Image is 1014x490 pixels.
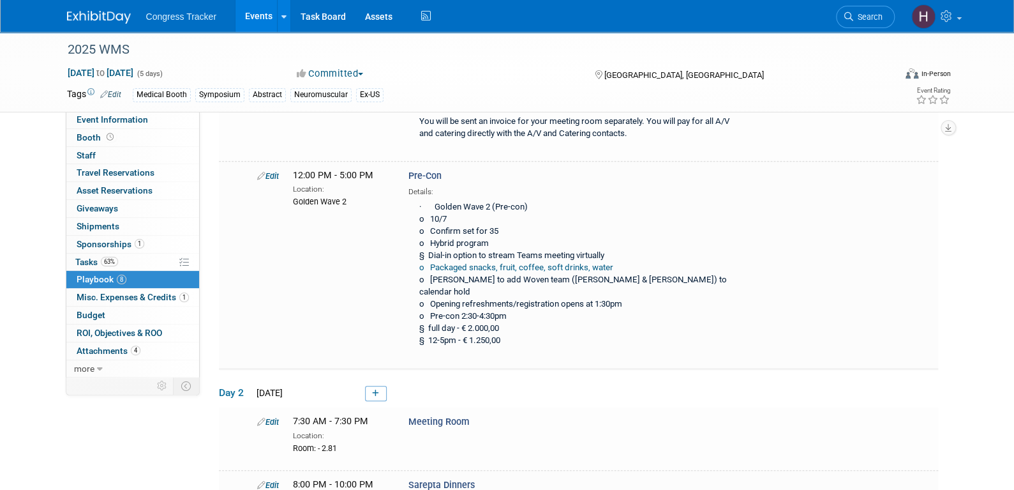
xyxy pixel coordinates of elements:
span: Day 2 [219,386,251,400]
span: Misc. Expenses & Credits [77,292,189,302]
span: to [94,68,107,78]
div: Location: [293,429,389,441]
span: (5 days) [136,70,163,78]
div: Ex-US [356,88,384,102]
div: Details: [408,183,736,197]
span: 1 [135,239,144,249]
span: Booth [77,132,116,142]
span: Asset Reservations [77,185,153,195]
button: Committed [292,67,368,80]
span: Travel Reservations [77,167,154,178]
a: Edit [257,480,279,490]
span: 12:00 PM - 5:00 PM [293,170,373,181]
a: Travel Reservations [66,164,199,181]
a: Shipments [66,218,199,235]
td: Toggle Event Tabs [173,378,199,394]
span: Tasks [75,257,118,267]
td: Tags [67,88,121,102]
span: 1 [179,293,189,302]
a: Tasks63% [66,254,199,271]
a: more [66,360,199,378]
span: ROI, Objectives & ROO [77,328,162,338]
a: Edit [257,417,279,427]
span: Budget [77,310,105,320]
div: Abstract [249,88,286,102]
span: Giveaways [77,203,118,213]
span: 8 [117,275,126,284]
div: Event Format [819,66,951,86]
span: [GEOGRAPHIC_DATA], [GEOGRAPHIC_DATA] [604,70,764,80]
div: Medical Booth [133,88,191,102]
span: Event Information [77,114,148,125]
a: Giveaways [66,200,199,217]
img: Format-Inperson.png [906,68,918,79]
a: Edit [100,90,121,99]
a: Edit [257,171,279,181]
span: Sponsorships [77,239,144,249]
div: Golden Wave 2 [293,195,389,208]
a: o Packaged snacks, fruit, coffee, soft drinks, water [419,263,613,272]
a: Booth [66,129,199,146]
div: Location: [293,182,389,195]
img: ExhibitDay [67,11,131,24]
span: more [74,364,94,374]
a: Attachments4 [66,342,199,360]
span: Meeting Room [408,417,470,427]
a: Staff [66,147,199,164]
div: · Golden Wave 2 (Pre-con) o 10/7 o Confirm set for 35 o Hybrid program § Dial-in option to stream... [408,197,736,352]
span: Congress Tracker [146,11,216,22]
a: Misc. Expenses & Credits1 [66,289,199,306]
a: Sponsorships1 [66,236,199,253]
a: Search [836,6,895,28]
div: Room: - 2.81 [293,441,389,454]
img: Heather Jones [911,4,936,29]
a: ROI, Objectives & ROO [66,325,199,342]
div: 2025 WMS [63,38,876,61]
span: Booth not reserved yet [104,132,116,142]
a: Playbook8 [66,271,199,288]
span: 63% [101,257,118,266]
div: In-Person [920,69,950,79]
span: Pre-Con [408,171,442,181]
td: Personalize Event Tab Strip [151,378,174,394]
a: Budget [66,307,199,324]
a: Asset Reservations [66,182,199,199]
span: Attachments [77,346,140,356]
span: 8:00 PM - 10:00 PM [293,479,373,490]
span: Search [853,12,883,22]
div: Symposium [195,88,244,102]
span: [DATE] [DATE] [67,67,134,79]
span: Staff [77,150,96,160]
div: Event Rating [915,88,950,94]
span: Shipments [77,221,119,231]
span: 4 [131,346,140,355]
div: Neuromuscular [290,88,352,102]
span: [DATE] [253,388,283,398]
span: 7:30 AM - 7:30 PM [293,416,368,427]
span: Playbook [77,274,126,284]
a: Event Information [66,111,199,128]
